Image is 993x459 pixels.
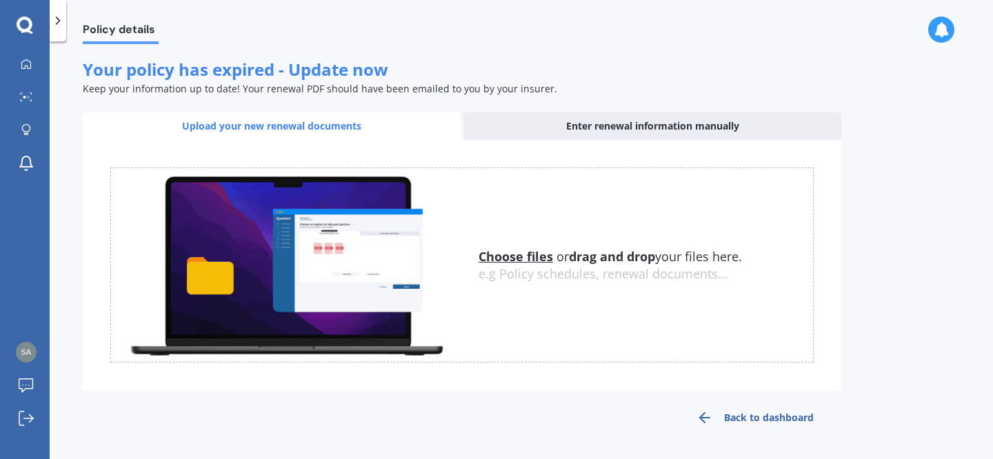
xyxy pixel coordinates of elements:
span: or your files here. [479,248,742,265]
div: Upload your new renewal documents [83,112,461,140]
div: e.g Policy schedules, renewal documents... [479,267,813,282]
b: drag and drop [569,248,655,265]
span: Policy details [83,23,159,41]
span: Your policy has expired - Update now [83,58,388,81]
div: Enter renewal information manually [463,112,841,140]
a: Back to dashboard [669,401,841,434]
img: upload.de96410c8ce839c3fdd5.gif [111,168,462,362]
img: 824e7ca33aebd9d4a6f73f7eb745731b [16,342,37,363]
u: Choose files [479,248,553,265]
span: Keep your information up to date! Your renewal PDF should have been emailed to you by your insurer. [83,82,557,95]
